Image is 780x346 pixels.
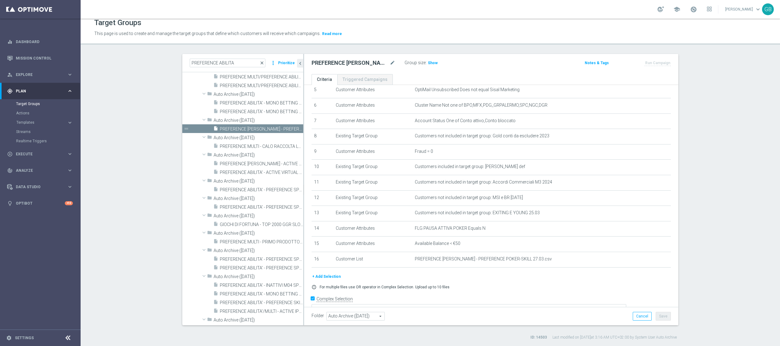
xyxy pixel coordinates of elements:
div: Mission Control [7,50,73,66]
i: insert_drive_file [213,82,218,90]
a: Settings [15,336,34,340]
i: folder [207,317,212,324]
a: Streams [16,129,64,134]
i: mode_edit [390,59,395,67]
div: equalizer Dashboard [7,39,73,44]
span: PREFERENCE ABILITA&#x27;/MULTI - ACTIVE IPPICA M04 - GGR IPPICA M04 &gt;20 EURO 10.04 [220,309,303,314]
span: Data Studio [16,185,67,189]
td: 13 [312,206,333,221]
i: folder [207,230,212,237]
a: Dashboard [16,33,73,50]
span: PREFERENCE MULTI - CALO RACCOLTA LOTTERY M02/M03 &#x2B; PREFERENCE ABILITA&#x27; ACTIVE LOTTERY T... [220,144,303,149]
button: chevron_left [297,59,303,68]
td: 14 [312,221,333,237]
i: insert_drive_file [213,299,218,307]
span: keyboard_arrow_down [755,6,761,13]
span: Customers not included in target group: Gold conti da escludere 2023 [415,133,549,139]
span: PREFERENCE ABILITA&#x27; - MONO BETTING M03, MULTI AD M02 TOP 501/1500 GGR CROSS CASINO&#x27; 26.03 [220,109,303,114]
td: Existing Target Group [333,175,412,190]
button: play_circle_outline Execute keyboard_arrow_right [7,152,73,157]
span: Auto Archive (2024-10-09) [214,317,303,323]
div: person_search Explore keyboard_arrow_right [7,72,73,77]
td: Customer Attributes [333,113,412,129]
i: insert_drive_file [213,282,218,289]
i: folder [207,117,212,124]
td: Customer Attributes [333,83,412,98]
button: Cancel [633,312,652,321]
i: keyboard_arrow_right [67,120,73,126]
div: Optibot [7,195,73,211]
span: Auto Archive (2024-10-07) [214,248,303,253]
button: Mission Control [7,56,73,61]
i: insert_drive_file [213,308,218,315]
span: Available Balance < €50 [415,241,460,246]
td: Existing Target Group [333,206,412,221]
i: keyboard_arrow_right [67,88,73,94]
span: PREFERENCE ABILITA&#x27; - PREFERENCE SPORT - TOP 500 01.04 [220,187,303,193]
span: Customers not included in target group: MSI e BR [DATE] [415,195,523,200]
div: Templates [16,121,67,124]
span: Auto Archive (2024-09-30) [214,196,303,201]
button: Read more [321,30,343,37]
span: Plan [16,89,67,93]
label: Last modified on [DATE] at 3:16 AM UTC+02:00 by System User Auto Archive [552,335,677,340]
td: 10 [312,160,333,175]
label: Folder [312,313,324,318]
i: insert_drive_file [213,187,218,194]
i: insert_drive_file [213,109,218,116]
i: lightbulb [7,201,13,206]
td: 16 [312,252,333,267]
i: folder [207,152,212,159]
div: Explore [7,72,67,78]
i: folder [207,178,212,185]
span: PREFERENCE ABILITA&#x27; - MONO BETTING M04 - AGE UNDER 60 - TOP 3000 GGR M04 10.04 [220,291,303,297]
span: GIOCHI DI FORTUNA - TOP 2000 GGR SLOT M03 - ESCLUDERE DA RIGHE 503,510,511 &#x2B; PREFERENCE ABIL... [220,222,303,227]
span: Auto Archive (2024-09-29) [214,179,303,184]
i: insert_drive_file [213,74,218,81]
i: keyboard_arrow_right [67,72,73,78]
span: PREFERENCE MULTI/PREFERENCE ABILITA&#x27; (PRIMO PRODOTTO SPORT) - TOP 25.03 [220,83,303,88]
span: PREFERENCE ABILITA&#x27; - ACTIVE VIRTUAL M03 TOP 500 GGR VIRTUAL 29.03 [220,161,303,166]
i: keyboard_arrow_right [67,184,73,190]
i: insert_drive_file [213,169,218,176]
a: [PERSON_NAME]keyboard_arrow_down [725,5,762,14]
span: PREFERENCE ABILITA&#x27; - MONO BETTING M03, MULTI AD M02 TOP 500 GGR CROSS CASINO&#x27; 26.03 [220,100,303,106]
span: Account Status One of Conto attivo,Conto bloccato [415,118,516,123]
a: Mission Control [16,50,73,66]
td: Customer Attributes [333,221,412,237]
span: PREFERENCE ABILITA&#x27; - PREFERENCE SPORT - TOP 501-3000 GGR SPORT M03 &#x2B; PREFERENCE MULTI ... [220,205,303,210]
button: Save [656,312,671,321]
i: folder [207,135,212,142]
a: Realtime Triggers [16,139,64,144]
a: Criteria [312,74,337,85]
i: person_search [7,72,13,78]
span: Auto Archive (2024-10-06) [214,231,303,236]
td: 8 [312,129,333,144]
span: PREFERENCE MULTI - PRIMO PRODOTTO CASINO&#x27; GGR M03 &#x2B; PREFERENCE ABILITA&#x27; - TOP 1500... [220,239,303,245]
span: This page is used to create and manage the target groups that define which customers will receive... [94,31,321,36]
div: GB [762,3,774,15]
button: Notes & Tags [584,60,609,66]
i: gps_fixed [7,88,13,94]
i: settings [6,335,12,341]
span: school [673,6,680,13]
div: Streams [16,127,80,136]
td: Existing Target Group [333,190,412,206]
div: +10 [65,201,73,205]
td: Existing Target Group [333,129,412,144]
i: insert_drive_file [213,265,218,272]
i: insert_drive_file [213,221,218,228]
span: PREFERENCE ABILITA&#x27; - PREFERENCE POKER/SKILL 27.03 [220,126,303,132]
span: Cluster Name Not one of BPO,MFX,PDG_GRPALERMO,SPC,NGC,DGR [415,103,547,108]
a: Triggered Campaigns [337,74,393,85]
button: Data Studio keyboard_arrow_right [7,184,73,189]
label: Group size [405,60,426,65]
span: PREFERENCE ABILITA&#x27; - PREFERENCE SKILL/POKER 10.04 [220,300,303,305]
span: Analyze [16,169,67,172]
span: Fraud = 0 [415,149,433,154]
div: Templates [16,118,80,127]
i: folder [207,273,212,281]
span: PREFERENCE MULTI/PREFERENCE ABILITA&#x27; (PRIMO PRODOTTO SPORT) - LOW 25.03 [220,74,303,80]
div: Templates keyboard_arrow_right [16,120,73,125]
